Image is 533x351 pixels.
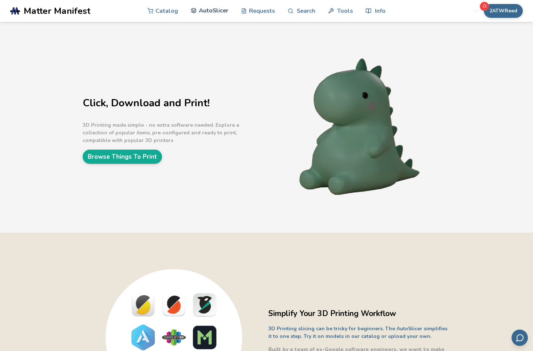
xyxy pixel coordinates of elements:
h2: Simplify Your 3D Printing Workflow [268,308,450,319]
h1: Click, Download and Print! [83,98,265,109]
p: 3D Printing made simple - no extra software needed. Explore a collection of popular items, pre-co... [83,121,265,144]
a: Browse Things To Print [83,150,162,164]
button: Send feedback via email [512,330,528,346]
button: 2ATWReed [484,4,523,18]
p: 3D Printing slicing can be tricky for beginners. The AutoSlicer simplifies it to one step. Try it... [268,325,450,340]
span: Matter Manifest [24,6,90,16]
